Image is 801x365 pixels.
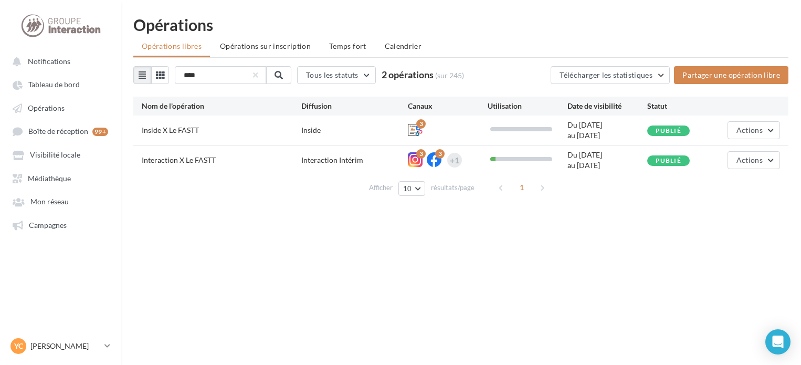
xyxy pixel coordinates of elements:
span: Calendrier [385,41,422,50]
span: Boîte de réception [28,127,88,136]
div: Statut [647,101,727,111]
span: Opérations [28,103,65,112]
div: Nom de l'opération [142,101,301,111]
span: Inside X Le FASTT [142,126,199,134]
div: Inside [301,125,408,135]
span: Mon réseau [30,197,69,206]
button: Actions [728,121,780,139]
span: 1 [513,179,530,196]
div: 3 [416,119,426,129]
button: Télécharger les statistiques [551,66,670,84]
div: Diffusion [301,101,408,111]
span: Temps fort [329,41,366,50]
div: Open Intercom Messenger [765,329,791,354]
div: Du [DATE] au [DATE] [567,120,647,141]
div: Opérations [133,17,788,33]
span: Publié [656,127,681,134]
a: Médiathèque [6,169,114,187]
div: +1 [450,153,459,168]
button: 10 [398,181,425,196]
span: Afficher [369,183,393,193]
div: Utilisation [488,101,567,111]
div: Du [DATE] au [DATE] [567,150,647,171]
button: Tous les statuts [297,66,376,84]
span: Médiathèque [28,174,71,183]
a: Boîte de réception 99+ [6,121,114,141]
a: Visibilité locale [6,145,114,164]
a: Tableau de bord [6,75,114,93]
span: YC [14,341,23,351]
span: Tous les statuts [306,70,359,79]
span: Visibilité locale [30,151,80,160]
span: 2 opérations [382,69,434,80]
a: Mon réseau [6,192,114,211]
a: Opérations [6,98,114,117]
div: Canaux [408,101,488,111]
div: Interaction Intérim [301,155,408,165]
span: Publié [656,157,681,164]
span: résultats/page [431,183,475,193]
span: 10 [403,184,412,193]
span: (sur 245) [435,71,464,80]
div: 3 [435,149,445,159]
span: Actions [736,155,763,164]
button: Actions [728,151,780,169]
span: Télécharger les statistiques [560,70,652,79]
div: 3 [416,149,426,159]
span: Opérations sur inscription [220,41,311,50]
span: Notifications [28,57,70,66]
span: Interaction X Le FASTT [142,155,216,164]
span: Actions [736,126,763,134]
div: Date de visibilité [567,101,647,111]
div: 99+ [92,128,108,136]
p: [PERSON_NAME] [30,341,100,351]
span: Tableau de bord [28,80,80,89]
span: Campagnes [29,221,67,230]
button: Notifications [6,51,110,70]
button: Partager une opération libre [674,66,788,84]
a: YC [PERSON_NAME] [8,336,112,356]
a: Campagnes [6,215,114,234]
